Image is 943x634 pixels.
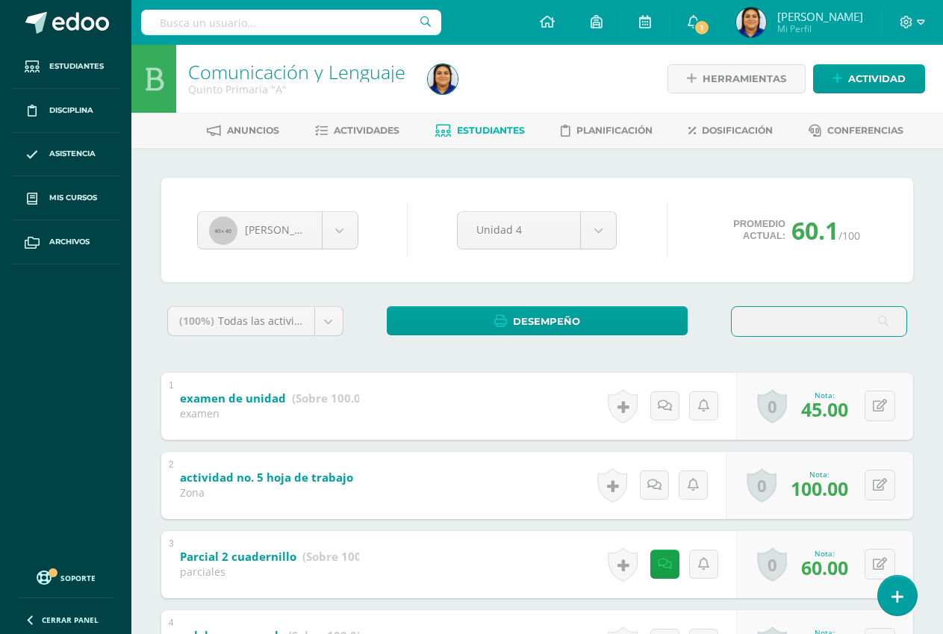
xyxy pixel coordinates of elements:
[180,470,353,485] b: actividad no. 5 hoja de trabajo
[60,573,96,583] span: Soporte
[188,59,405,84] a: Comunicación y Lenguaje
[218,314,403,328] span: Todas las actividades de esta unidad
[12,45,119,89] a: Estudiantes
[180,406,359,420] div: examen
[18,567,113,587] a: Soporte
[435,119,525,143] a: Estudiantes
[198,212,358,249] a: [PERSON_NAME]
[576,125,653,136] span: Planificación
[180,549,296,564] b: Parcial 2 cuadernillo
[702,125,773,136] span: Dosificación
[801,548,848,559] div: Nota:
[733,218,785,242] span: Promedio actual:
[188,82,410,96] div: Quinto Primaria 'A'
[791,469,848,479] div: Nota:
[245,223,329,237] span: [PERSON_NAME]
[428,64,458,94] img: a5e77f9f7bcd106dd1e8203e9ef801de.png
[513,308,580,335] span: Desempeño
[227,125,279,136] span: Anuncios
[694,19,710,36] span: 1
[809,119,903,143] a: Conferencias
[777,9,863,24] span: [PERSON_NAME]
[757,547,787,582] a: 0
[180,391,286,405] b: examen de unidad
[188,61,410,82] h1: Comunicación y Lenguaje
[49,60,104,72] span: Estudiantes
[12,220,119,264] a: Archivos
[168,307,343,335] a: (100%)Todas las actividades de esta unidad
[292,391,364,405] strong: (Sobre 100.0)
[334,125,399,136] span: Actividades
[141,10,441,35] input: Busca un usuario...
[49,192,97,204] span: Mis cursos
[688,119,773,143] a: Dosificación
[180,565,359,579] div: parciales
[801,390,848,400] div: Nota:
[476,212,562,247] span: Unidad 4
[387,306,688,335] a: Desempeño
[801,397,848,422] span: 45.00
[12,133,119,177] a: Asistencia
[561,119,653,143] a: Planificación
[801,555,848,580] span: 60.00
[703,65,786,93] span: Herramientas
[732,307,906,336] input: Buscar una actividad aquí...
[736,7,766,37] img: a5e77f9f7bcd106dd1e8203e9ef801de.png
[813,64,925,93] a: Actividad
[757,389,787,423] a: 0
[827,125,903,136] span: Conferencias
[49,148,96,160] span: Asistencia
[667,64,806,93] a: Herramientas
[457,125,525,136] span: Estudiantes
[49,236,90,248] span: Archivos
[42,615,99,625] span: Cerrar panel
[838,229,860,243] span: /100
[747,468,777,503] a: 0
[180,387,364,411] a: examen de unidad (Sobre 100.0)
[207,119,279,143] a: Anuncios
[180,545,375,569] a: Parcial 2 cuadernillo (Sobre 100.0)
[777,22,863,35] span: Mi Perfil
[458,212,617,249] a: Unidad 4
[302,549,375,564] strong: (Sobre 100.0)
[179,314,214,328] span: (100%)
[12,89,119,133] a: Disciplina
[848,65,906,93] span: Actividad
[791,476,848,501] span: 100.00
[315,119,399,143] a: Actividades
[12,176,119,220] a: Mis cursos
[209,217,237,245] img: 40x40
[791,214,838,246] span: 60.1
[180,485,359,500] div: Zona
[180,466,432,490] a: actividad no. 5 hoja de trabajo
[49,105,93,116] span: Disciplina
